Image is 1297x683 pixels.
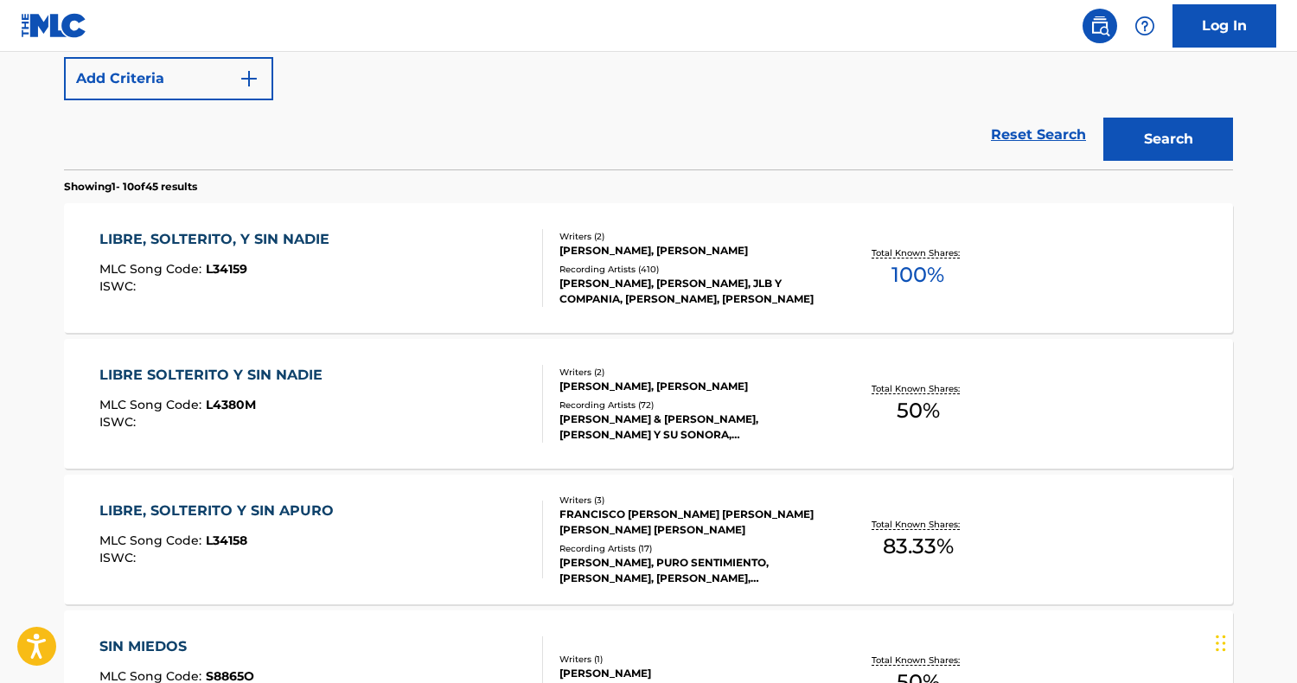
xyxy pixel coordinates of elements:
[559,653,821,666] div: Writers ( 1 )
[872,654,964,667] p: Total Known Shares:
[99,550,140,565] span: ISWC :
[1128,9,1162,43] div: Help
[99,414,140,430] span: ISWC :
[872,246,964,259] p: Total Known Shares:
[99,229,338,250] div: LIBRE, SOLTERITO, Y SIN NADIE
[559,379,821,394] div: [PERSON_NAME], [PERSON_NAME]
[206,261,247,277] span: L34159
[559,230,821,243] div: Writers ( 2 )
[99,397,206,412] span: MLC Song Code :
[559,399,821,412] div: Recording Artists ( 72 )
[239,68,259,89] img: 9d2ae6d4665cec9f34b9.svg
[872,518,964,531] p: Total Known Shares:
[1083,9,1117,43] a: Public Search
[559,276,821,307] div: [PERSON_NAME], [PERSON_NAME], JLB Y COMPANIA, [PERSON_NAME], [PERSON_NAME]
[883,531,954,562] span: 83.33 %
[1134,16,1155,36] img: help
[559,412,821,443] div: [PERSON_NAME] & [PERSON_NAME], [PERSON_NAME] Y SU SONORA, [PERSON_NAME], [PERSON_NAME], [PERSON_N...
[559,494,821,507] div: Writers ( 3 )
[64,203,1233,333] a: LIBRE, SOLTERITO, Y SIN NADIEMLC Song Code:L34159ISWC:Writers (2)[PERSON_NAME], [PERSON_NAME]Reco...
[559,555,821,586] div: [PERSON_NAME], PURO SENTIMIENTO, [PERSON_NAME], [PERSON_NAME], [PERSON_NAME]
[559,507,821,538] div: FRANCISCO [PERSON_NAME] [PERSON_NAME] [PERSON_NAME] [PERSON_NAME]
[64,179,197,195] p: Showing 1 - 10 of 45 results
[559,666,821,681] div: [PERSON_NAME]
[99,501,342,521] div: LIBRE, SOLTERITO Y SIN APURO
[206,397,256,412] span: L4380M
[897,395,940,426] span: 50 %
[1211,600,1297,683] iframe: Chat Widget
[206,533,247,548] span: L34158
[559,243,821,259] div: [PERSON_NAME], [PERSON_NAME]
[1172,4,1276,48] a: Log In
[1216,617,1226,669] div: Drag
[64,475,1233,604] a: LIBRE, SOLTERITO Y SIN APUROMLC Song Code:L34158ISWC:Writers (3)FRANCISCO [PERSON_NAME] [PERSON_N...
[559,366,821,379] div: Writers ( 2 )
[99,261,206,277] span: MLC Song Code :
[982,116,1095,154] a: Reset Search
[1089,16,1110,36] img: search
[1103,118,1233,161] button: Search
[559,542,821,555] div: Recording Artists ( 17 )
[99,636,254,657] div: SIN MIEDOS
[64,57,273,100] button: Add Criteria
[891,259,944,290] span: 100 %
[99,365,331,386] div: LIBRE SOLTERITO Y SIN NADIE
[872,382,964,395] p: Total Known Shares:
[99,533,206,548] span: MLC Song Code :
[64,339,1233,469] a: LIBRE SOLTERITO Y SIN NADIEMLC Song Code:L4380MISWC:Writers (2)[PERSON_NAME], [PERSON_NAME]Record...
[559,263,821,276] div: Recording Artists ( 410 )
[99,278,140,294] span: ISWC :
[21,13,87,38] img: MLC Logo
